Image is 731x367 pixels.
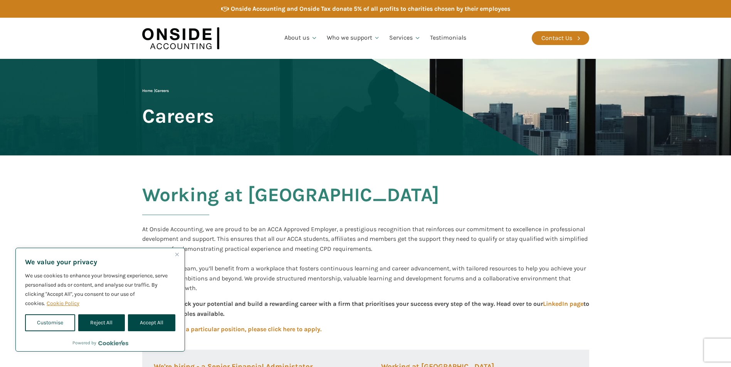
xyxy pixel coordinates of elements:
div: Join us to unlock your potential and build a rewarding career with a firm that prioritises your s... [142,299,589,319]
button: Reject All [78,314,124,331]
h2: Working at [GEOGRAPHIC_DATA] [142,184,439,224]
span: Careers [155,88,169,93]
img: Close [175,253,179,256]
span: | [142,88,169,93]
div: Onside Accounting and Onside Tax donate 5% of all profits to charities chosen by their employees [231,4,510,14]
button: Customise [25,314,75,331]
div: Powered by [72,339,128,347]
a: Contact Us [532,31,589,45]
p: We use cookies to enhance your browsing experience, serve personalised ads or content, and analys... [25,271,175,308]
a: Services [385,25,425,51]
a: Visit CookieYes website [98,340,128,345]
a: About us [280,25,322,51]
p: We value your privacy [25,257,175,267]
div: At Onside Accounting, we are proud to be an ACCA Approved Employer, a prestigious recognition tha... [142,224,589,293]
a: Cookie Policy [46,300,80,307]
span: Careers [142,105,214,127]
button: Close [172,250,181,259]
a: Home [142,88,153,93]
a: Who we support [322,25,385,51]
div: Contact Us [541,33,572,43]
img: Onside Accounting [142,23,219,53]
div: We value your privacy [15,248,185,352]
a: LinkedIn page [543,300,583,307]
a: If interested in a particular position, please click here to apply. [142,324,321,334]
a: Testimonials [425,25,471,51]
button: Accept All [128,314,175,331]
